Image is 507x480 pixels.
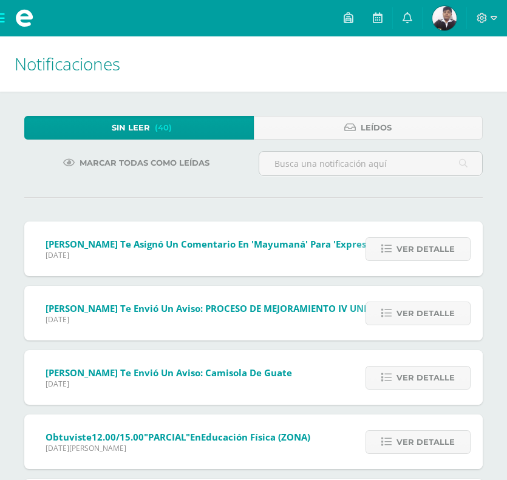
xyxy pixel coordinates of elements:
span: Ver detalle [396,302,455,325]
span: Notificaciones [15,52,120,75]
a: Leídos [254,116,483,140]
input: Busca una notificación aquí [259,152,483,175]
span: (40) [155,117,172,139]
a: Marcar todas como leídas [48,151,225,175]
span: [PERSON_NAME] te envió un aviso: PROCESO DE MEJORAMIENTO IV UNIDAD [46,302,386,314]
span: Marcar todas como leídas [80,152,209,174]
span: 12.00/15.00 [92,431,144,443]
span: Obtuviste en [46,431,310,443]
span: Leídos [361,117,392,139]
span: Sin leer [112,117,150,139]
span: Ver detalle [396,238,455,260]
span: [DATE] [46,250,425,260]
span: [DATE][PERSON_NAME] [46,443,310,453]
span: Ver detalle [396,367,455,389]
span: [DATE] [46,314,386,325]
span: "PARCIAL" [144,431,190,443]
span: [DATE] [46,379,292,389]
a: Sin leer(40) [24,116,254,140]
span: [PERSON_NAME] te envió un aviso: Camisola de Guate [46,367,292,379]
span: [PERSON_NAME] te asignó un comentario en 'Mayumaná' para 'Expresión Artistica' [46,238,425,250]
span: Ver detalle [396,431,455,453]
img: b58bb22e32d31e3ac1b96377781fcae5.png [432,6,457,30]
span: Educación Física (ZONA) [201,431,310,443]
